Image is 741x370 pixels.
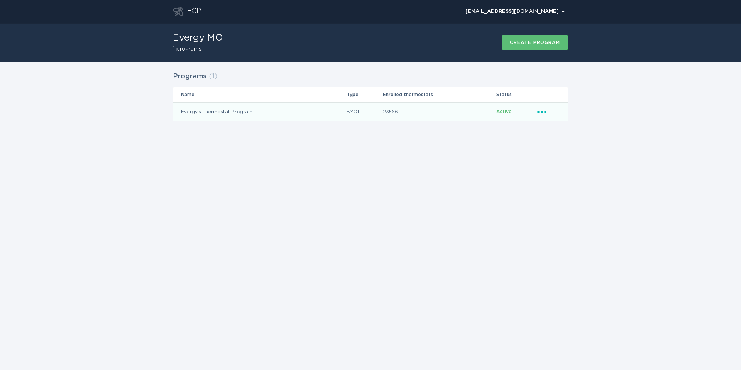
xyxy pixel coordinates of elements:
[173,33,223,42] h1: Evergy MO
[462,6,568,17] button: Open user account details
[465,9,565,14] div: [EMAIL_ADDRESS][DOMAIN_NAME]
[173,87,346,102] th: Name
[173,87,568,102] tr: Table Headers
[496,87,537,102] th: Status
[173,70,206,83] h2: Programs
[173,7,183,16] button: Go to dashboard
[537,107,560,116] div: Popover menu
[187,7,201,16] div: ECP
[209,73,217,80] span: ( 1 )
[173,102,568,121] tr: 0fc11f1554cb469c832691b366abda98
[382,102,496,121] td: 23566
[462,6,568,17] div: Popover menu
[173,102,346,121] td: Evergy's Thermostat Program
[496,109,512,114] span: Active
[346,102,382,121] td: BYOT
[510,40,560,45] div: Create program
[502,35,568,50] button: Create program
[346,87,382,102] th: Type
[173,46,223,52] h2: 1 programs
[382,87,496,102] th: Enrolled thermostats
